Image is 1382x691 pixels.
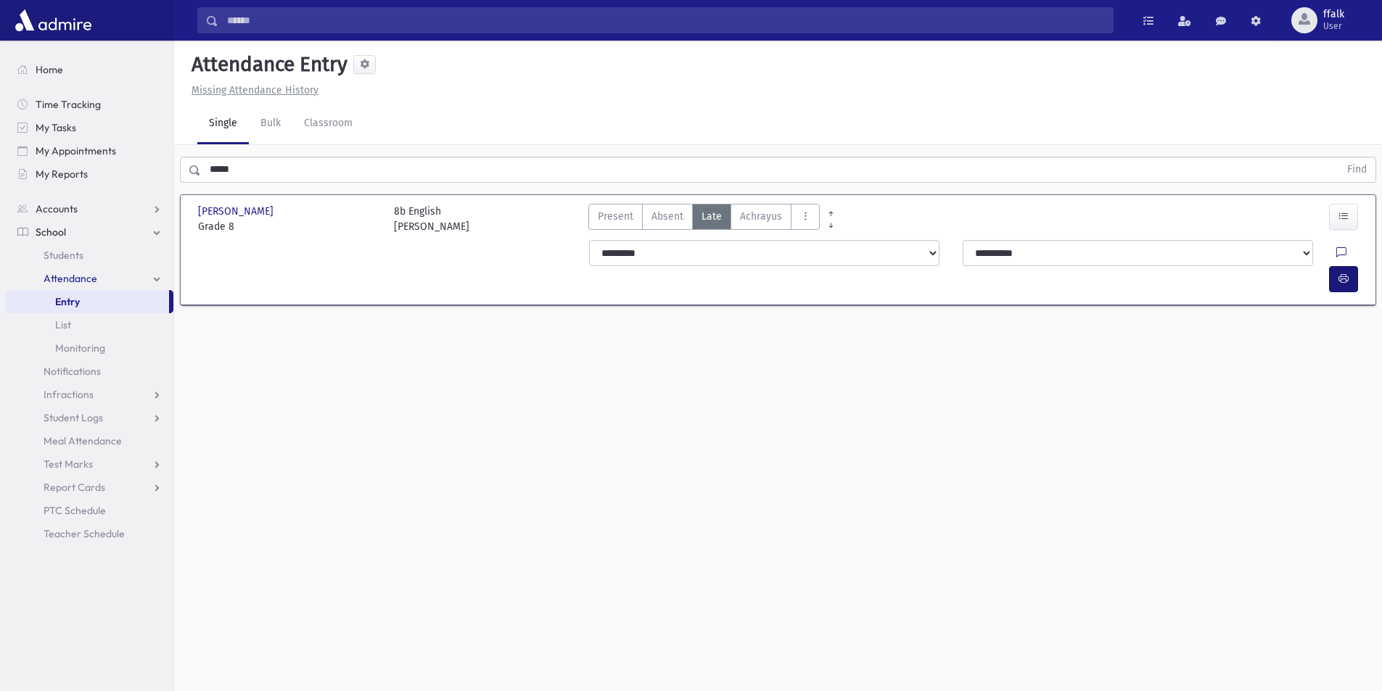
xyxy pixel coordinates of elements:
[36,225,66,239] span: School
[44,504,106,517] span: PTC Schedule
[588,204,820,234] div: AttTypes
[44,458,93,471] span: Test Marks
[249,104,292,144] a: Bulk
[44,272,97,285] span: Attendance
[6,267,173,290] a: Attendance
[6,313,173,336] a: List
[44,481,105,494] span: Report Cards
[55,295,80,308] span: Entry
[198,219,379,234] span: Grade 8
[1323,9,1344,20] span: ffalk
[6,197,173,220] a: Accounts
[6,139,173,162] a: My Appointments
[1323,20,1344,32] span: User
[36,144,116,157] span: My Appointments
[6,116,173,139] a: My Tasks
[218,7,1113,33] input: Search
[6,499,173,522] a: PTC Schedule
[6,220,173,244] a: School
[1338,157,1375,182] button: Find
[12,6,95,35] img: AdmirePro
[197,104,249,144] a: Single
[6,476,173,499] a: Report Cards
[6,452,173,476] a: Test Marks
[6,290,169,313] a: Entry
[36,98,101,111] span: Time Tracking
[651,209,683,224] span: Absent
[36,167,88,181] span: My Reports
[6,522,173,545] a: Teacher Schedule
[6,360,173,383] a: Notifications
[44,527,125,540] span: Teacher Schedule
[36,202,78,215] span: Accounts
[36,63,63,76] span: Home
[702,209,722,224] span: Late
[44,365,101,378] span: Notifications
[292,104,364,144] a: Classroom
[6,58,173,81] a: Home
[55,318,71,331] span: List
[6,429,173,452] a: Meal Attendance
[44,434,122,447] span: Meal Attendance
[186,52,347,77] h5: Attendance Entry
[55,342,105,355] span: Monitoring
[44,388,94,401] span: Infractions
[44,249,83,262] span: Students
[186,84,318,96] a: Missing Attendance History
[6,336,173,360] a: Monitoring
[394,204,469,234] div: 8b English [PERSON_NAME]
[192,84,318,96] u: Missing Attendance History
[6,406,173,429] a: Student Logs
[740,209,782,224] span: Achrayus
[6,93,173,116] a: Time Tracking
[6,244,173,267] a: Students
[598,209,633,224] span: Present
[6,162,173,186] a: My Reports
[6,383,173,406] a: Infractions
[44,411,103,424] span: Student Logs
[198,204,276,219] span: [PERSON_NAME]
[36,121,76,134] span: My Tasks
